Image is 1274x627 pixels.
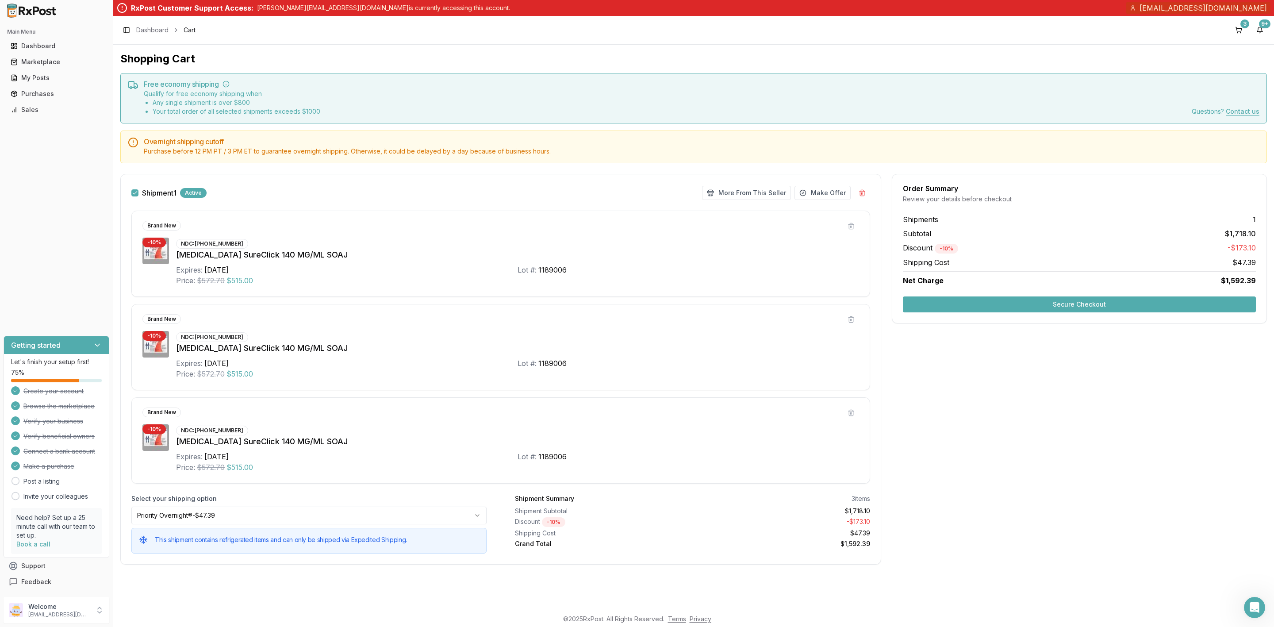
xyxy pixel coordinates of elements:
div: Price: [176,275,195,286]
span: $1,718.10 [1225,228,1256,239]
span: Browse the marketplace [23,402,95,411]
div: My Posts [11,73,102,82]
button: Dashboard [4,39,109,53]
span: Shipments [903,214,938,225]
div: Purchase before 12 PM PT / 3 PM ET to guarantee overnight shipping. Otherwise, it could be delaye... [144,147,1259,156]
button: Sales [4,103,109,117]
div: [DATE] [204,358,229,369]
span: Shipping Cost [903,257,949,268]
a: Dashboard [136,26,169,35]
div: Lot #: [518,451,537,462]
span: Verify beneficial owners [23,432,95,441]
img: Repatha SureClick 140 MG/ML SOAJ [142,331,169,358]
div: RxPost Customer Support Access: [131,3,253,13]
span: $572.70 [197,275,225,286]
div: Price: [176,369,195,379]
h1: Shopping Cart [120,52,1267,66]
span: Create your account [23,387,84,396]
span: Cart [184,26,196,35]
p: [EMAIL_ADDRESS][DOMAIN_NAME] [28,611,90,618]
div: Price: [176,462,195,473]
div: Brand New [142,408,181,417]
h5: Free economy shipping [144,81,1259,88]
button: 9+ [1253,23,1267,37]
img: RxPost Logo [4,4,60,18]
span: $515.00 [226,369,253,379]
div: [MEDICAL_DATA] SureClick 140 MG/ML SOAJ [176,249,859,261]
div: - 10 % [142,424,166,434]
div: Lot #: [518,265,537,275]
div: - 10 % [142,331,166,341]
span: Shipment 1 [142,189,177,196]
button: Purchases [4,87,109,101]
a: Sales [7,102,106,118]
div: Qualify for free economy shipping when [144,89,320,116]
div: Order Summary [903,185,1256,192]
span: $47.39 [1232,257,1256,268]
a: Privacy [690,615,711,623]
a: My Posts [7,70,106,86]
div: Marketplace [11,58,102,66]
iframe: Intercom live chat [1244,597,1265,618]
h5: This shipment contains refrigerated items and can only be shipped via Expedited Shipping. [155,535,479,544]
li: Your total order of all selected shipments exceeds $ 1000 [153,107,320,116]
div: Brand New [142,314,181,324]
span: Verify your business [23,417,83,426]
button: Marketplace [4,55,109,69]
h5: Overnight shipping cutoff [144,138,1259,145]
span: -$173.10 [1228,242,1256,254]
div: Grand Total [515,539,689,548]
a: Terms [668,615,686,623]
div: NDC: [PHONE_NUMBER] [176,332,248,342]
span: $515.00 [226,462,253,473]
button: My Posts [4,71,109,85]
div: Shipment Summary [515,494,574,503]
a: Invite your colleagues [23,492,88,501]
a: Dashboard [7,38,106,54]
span: $572.70 [197,369,225,379]
div: Lot #: [518,358,537,369]
div: Sales [11,105,102,114]
span: Subtotal [903,228,931,239]
div: - $173.10 [696,517,871,527]
span: 75 % [11,368,24,377]
div: Questions? [1192,107,1259,116]
p: Need help? Set up a 25 minute call with our team to set up. [16,513,96,540]
img: User avatar [9,603,23,617]
a: Book a call [16,540,50,548]
div: $47.39 [696,529,871,538]
div: Review your details before checkout [903,195,1256,204]
nav: breadcrumb [136,26,196,35]
p: Let's finish your setup first! [11,358,102,366]
span: $515.00 [226,275,253,286]
span: [EMAIL_ADDRESS][DOMAIN_NAME] [1140,3,1267,13]
button: Make Offer [794,186,851,200]
img: Repatha SureClick 140 MG/ML SOAJ [142,238,169,264]
p: Welcome [28,602,90,611]
div: Expires: [176,358,203,369]
button: Support [4,558,109,574]
span: 1 [1253,214,1256,225]
span: Feedback [21,577,51,586]
div: Dashboard [11,42,102,50]
div: Shipment Subtotal [515,507,689,515]
div: [DATE] [204,265,229,275]
span: $572.70 [197,462,225,473]
span: Net Charge [903,276,944,285]
div: - 10 % [935,244,958,254]
div: 9+ [1259,19,1270,28]
div: Expires: [176,265,203,275]
div: 3 [1240,19,1249,28]
a: Purchases [7,86,106,102]
img: Repatha SureClick 140 MG/ML SOAJ [142,424,169,451]
span: Connect a bank account [23,447,95,456]
li: Any single shipment is over $ 800 [153,98,320,107]
div: 1189006 [538,265,567,275]
div: Discount [515,517,689,527]
button: 3 [1232,23,1246,37]
div: 1189006 [538,358,567,369]
h2: Main Menu [7,28,106,35]
div: Active [180,188,207,198]
div: 1189006 [538,451,567,462]
div: [MEDICAL_DATA] SureClick 140 MG/ML SOAJ [176,435,859,448]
